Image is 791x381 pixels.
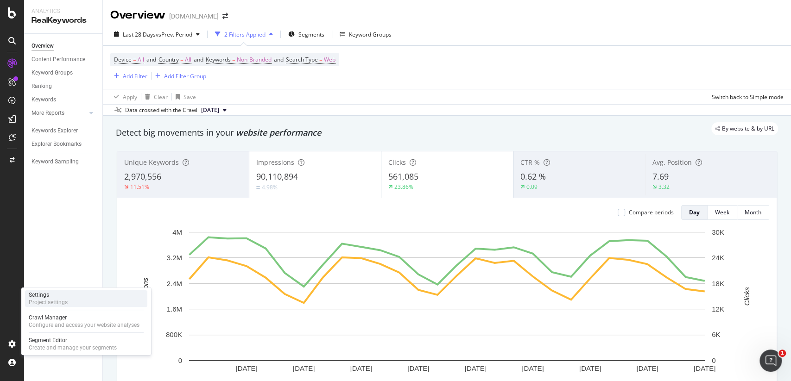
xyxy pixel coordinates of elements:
div: Keyword Groups [349,31,392,38]
div: Day [689,208,700,216]
text: 24K [712,254,724,262]
div: Keyword Groups [32,68,73,78]
a: Keywords [32,95,96,105]
div: Compare periods [629,208,674,216]
button: Clear [141,89,168,104]
div: More Reports [32,108,64,118]
text: 12K [712,305,724,313]
span: and [274,56,284,63]
text: Clicks [743,287,751,305]
div: [DOMAIN_NAME] [169,12,219,21]
span: vs Prev. Period [156,31,192,38]
span: CTR % [520,158,540,167]
div: Overview [32,41,54,51]
a: Overview [32,41,96,51]
span: Unique Keywords [124,158,179,167]
text: 30K [712,228,724,236]
text: 6K [712,331,720,338]
span: = [133,56,136,63]
span: and [194,56,203,63]
button: Keyword Groups [336,27,395,42]
button: Add Filter [110,70,147,81]
span: 7.69 [652,171,669,182]
div: 3.32 [658,183,670,191]
a: Segment EditorCreate and manage your segments [25,336,147,352]
text: [DATE] [465,364,487,372]
span: 2,970,556 [124,171,161,182]
span: Keywords [206,56,231,63]
a: SettingsProject settings [25,290,147,307]
span: 1 [778,350,786,357]
div: Save [184,93,196,101]
text: [DATE] [293,364,315,372]
text: [DATE] [407,364,429,372]
button: [DATE] [197,105,230,116]
text: 1.6M [167,305,182,313]
div: Configure and access your website analyses [29,321,139,329]
button: Week [708,205,737,220]
div: Clear [154,93,168,101]
div: Ranking [32,81,52,91]
button: Apply [110,89,137,104]
span: Clicks [388,158,406,167]
div: Settings [29,291,68,299]
span: Search Type [286,56,318,63]
a: Keyword Sampling [32,157,96,167]
a: Content Performance [32,55,96,64]
button: 2 Filters Applied [211,27,277,42]
text: 0 [178,356,182,364]
div: 2 Filters Applied [224,31,266,38]
text: 3.2M [167,254,182,262]
div: Apply [123,93,137,101]
div: Week [715,208,729,216]
text: 18K [712,280,724,287]
button: Save [172,89,196,104]
div: Overview [110,7,165,23]
span: Country [158,56,179,63]
span: All [185,53,191,66]
span: Device [114,56,132,63]
text: 800K [166,331,182,338]
span: Impressions [256,158,294,167]
text: 4M [172,228,182,236]
span: Segments [298,31,324,38]
text: [DATE] [235,364,257,372]
div: Keywords Explorer [32,126,78,136]
text: [DATE] [636,364,658,372]
span: 2025 Oct. 3rd [201,106,219,114]
div: Keyword Sampling [32,157,79,167]
span: = [232,56,235,63]
span: = [180,56,184,63]
button: Switch back to Simple mode [708,89,784,104]
img: Equal [256,186,260,189]
div: 0.09 [526,183,538,191]
button: Month [737,205,769,220]
div: Explorer Bookmarks [32,139,82,149]
a: Explorer Bookmarks [32,139,96,149]
div: Create and manage your segments [29,344,117,351]
a: Keywords Explorer [32,126,96,136]
div: Data crossed with the Crawl [125,106,197,114]
a: Crawl ManagerConfigure and access your website analyses [25,313,147,330]
div: Project settings [29,299,68,306]
text: [DATE] [350,364,372,372]
span: By website & by URL [722,126,774,131]
iframe: Intercom live chat [759,350,782,372]
span: Avg. Position [652,158,692,167]
div: Month [745,208,761,216]
span: Non-Branded [237,53,272,66]
text: [DATE] [694,364,715,372]
span: = [319,56,323,63]
div: Crawl Manager [29,314,139,321]
text: [DATE] [579,364,601,372]
a: Ranking [32,81,96,91]
span: 90,110,894 [256,171,298,182]
button: Day [681,205,708,220]
span: 561,085 [388,171,418,182]
span: Web [324,53,335,66]
span: and [146,56,156,63]
span: All [138,53,144,66]
div: Add Filter [123,72,147,80]
div: RealKeywords [32,15,95,26]
text: 2.4M [167,280,182,287]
